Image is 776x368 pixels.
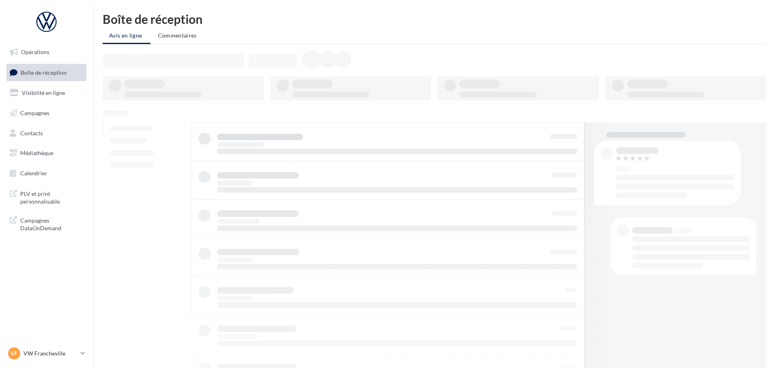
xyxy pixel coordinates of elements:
[5,44,88,61] a: Opérations
[103,13,766,25] div: Boîte de réception
[23,349,77,357] p: VW Francheville
[20,109,49,116] span: Campagnes
[5,185,88,209] a: PLV et print personnalisable
[20,170,47,177] span: Calendrier
[21,48,49,55] span: Opérations
[11,349,18,357] span: VF
[5,145,88,162] a: Médiathèque
[158,32,197,39] span: Commentaires
[20,149,53,156] span: Médiathèque
[5,125,88,142] a: Contacts
[22,89,65,96] span: Visibilité en ligne
[5,84,88,101] a: Visibilité en ligne
[20,215,83,232] span: Campagnes DataOnDemand
[6,346,86,361] a: VF VW Francheville
[5,212,88,236] a: Campagnes DataOnDemand
[20,188,83,206] span: PLV et print personnalisable
[5,105,88,122] a: Campagnes
[21,69,67,76] span: Boîte de réception
[5,64,88,81] a: Boîte de réception
[5,165,88,182] a: Calendrier
[20,129,43,136] span: Contacts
